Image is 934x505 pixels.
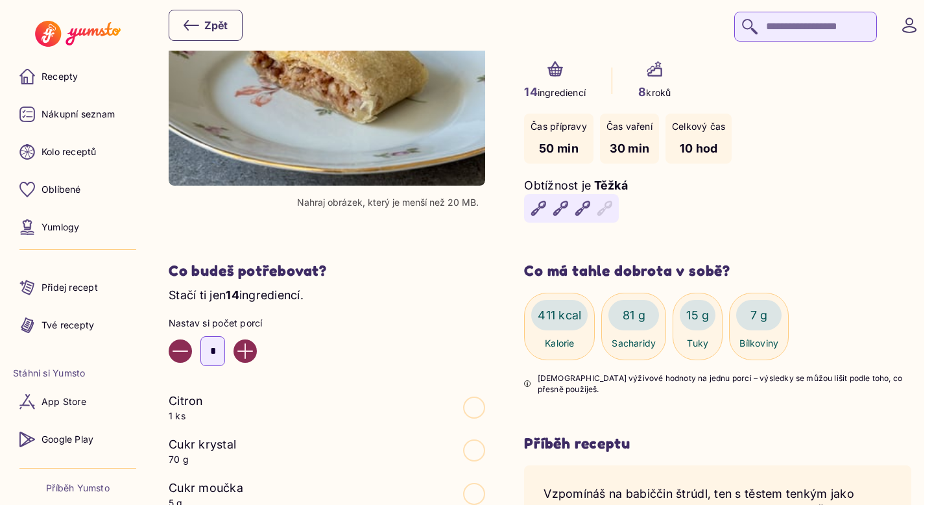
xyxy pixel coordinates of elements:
[13,212,143,243] a: Yumlogy
[612,337,656,350] p: Sacharidy
[46,482,110,495] a: Příběh Yumsto
[13,174,143,205] a: Oblíbené
[539,142,579,155] span: 50 min
[524,177,591,194] p: Obtížnost je
[169,262,485,280] h2: Co budeš potřebovat?
[169,317,485,330] p: Nastav si počet porcí
[169,479,243,497] p: Cukr moučka
[524,85,538,99] span: 14
[638,83,671,101] p: kroků
[35,21,120,47] img: Yumsto logo
[42,145,97,158] p: Kolo receptů
[687,337,708,350] p: Tuky
[524,262,911,280] h3: Co má tahle dobrota v sobě?
[680,142,718,155] span: 10 hod
[686,306,709,324] p: 15 g
[623,306,645,324] p: 81 g
[610,142,650,155] span: 30 min
[606,120,653,133] p: Čas vaření
[200,336,225,366] input: Enter number
[13,367,143,380] li: Stáhni si Yumsto
[42,395,86,408] p: App Store
[13,61,143,92] a: Recepty
[169,392,203,410] p: Citron
[13,310,143,341] a: Tvé recepty
[538,373,911,395] p: [DEMOGRAPHIC_DATA] výživové hodnoty na jednu porci – výsledky se můžou lišit podle toho, co přesn...
[545,337,574,350] p: Kalorie
[42,221,79,234] p: Yumlogy
[13,272,143,303] a: Přidej recept
[169,286,485,304] p: Stačí ti jen ingrediencí.
[42,433,93,446] p: Google Play
[638,85,646,99] span: 8
[169,410,203,423] p: 1 ks
[169,339,192,363] button: Decrease value
[13,424,143,455] a: Google Play
[672,120,725,133] p: Celkový čas
[524,83,586,101] p: ingrediencí
[169,436,236,453] p: Cukr krystal
[42,319,94,332] p: Tvé recepty
[42,70,78,83] p: Recepty
[739,337,778,350] p: Bílkoviny
[13,386,143,417] a: App Store
[42,281,98,294] p: Přidej recept
[42,108,115,121] p: Nákupní seznam
[524,434,911,453] h3: Příběh receptu
[233,339,257,363] button: Increase value
[42,183,81,196] p: Oblíbené
[13,99,143,130] a: Nákupní seznam
[184,18,228,33] div: Zpět
[13,136,143,167] a: Kolo receptů
[169,453,236,466] p: 70 g
[297,197,479,208] p: Nahraj obrázek, který je menší než 20 MB.
[594,179,628,192] span: Těžká
[226,288,239,302] span: 14
[531,120,587,133] p: Čas přípravy
[750,306,768,324] p: 7 g
[538,306,581,324] p: 411 kcal
[169,10,243,41] button: Zpět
